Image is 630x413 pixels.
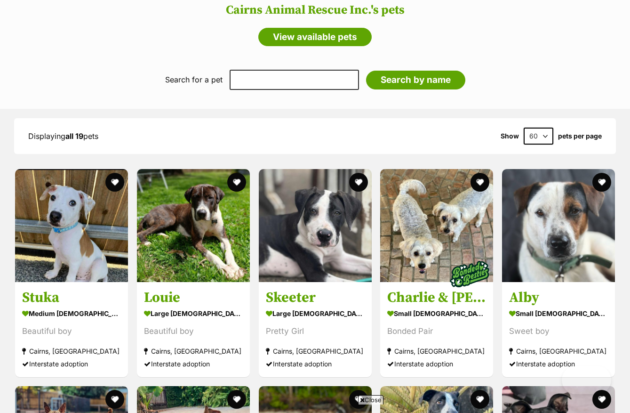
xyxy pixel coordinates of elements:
[22,307,121,320] div: medium [DEMOGRAPHIC_DATA] Dog
[349,173,367,192] button: favourite
[227,173,246,192] button: favourite
[266,357,365,370] div: Interstate adoption
[22,289,121,307] h3: Stuka
[65,131,83,141] strong: all 19
[144,289,243,307] h3: Louie
[471,390,489,409] button: favourite
[28,131,98,141] span: Displaying pets
[509,307,608,320] div: small [DEMOGRAPHIC_DATA] Dog
[380,169,493,282] img: Charlie & Isa
[266,307,365,320] div: large [DEMOGRAPHIC_DATA] Dog
[471,173,489,192] button: favourite
[22,325,121,338] div: Beautiful boy
[501,132,519,140] span: Show
[144,357,243,370] div: Interstate adoption
[266,325,365,338] div: Pretty Girl
[380,282,493,377] a: Charlie & [PERSON_NAME] small [DEMOGRAPHIC_DATA] Dog Bonded Pair Cairns, [GEOGRAPHIC_DATA] Inters...
[387,357,486,370] div: Interstate adoption
[105,173,124,192] button: favourite
[15,169,128,282] img: Stuka
[558,132,602,140] label: pets per page
[358,395,383,405] span: Close
[509,289,608,307] h3: Alby
[137,169,250,282] img: Louie
[105,390,124,409] button: favourite
[22,345,121,357] div: Cairns, [GEOGRAPHIC_DATA]
[509,345,608,357] div: Cairns, [GEOGRAPHIC_DATA]
[165,75,223,84] label: Search for a pet
[227,390,246,409] button: favourite
[144,345,243,357] div: Cairns, [GEOGRAPHIC_DATA]
[144,325,243,338] div: Beautiful boy
[258,28,372,47] a: View available pets
[387,325,486,338] div: Bonded Pair
[144,307,243,320] div: large [DEMOGRAPHIC_DATA] Dog
[22,357,121,370] div: Interstate adoption
[266,289,365,307] h3: Skeeter
[387,345,486,357] div: Cairns, [GEOGRAPHIC_DATA]
[349,390,367,409] button: favourite
[387,307,486,320] div: small [DEMOGRAPHIC_DATA] Dog
[366,71,465,89] input: Search by name
[502,282,615,377] a: Alby small [DEMOGRAPHIC_DATA] Dog Sweet boy Cairns, [GEOGRAPHIC_DATA] Interstate adoption favourite
[509,325,608,338] div: Sweet boy
[15,282,128,377] a: Stuka medium [DEMOGRAPHIC_DATA] Dog Beautiful boy Cairns, [GEOGRAPHIC_DATA] Interstate adoption f...
[137,282,250,377] a: Louie large [DEMOGRAPHIC_DATA] Dog Beautiful boy Cairns, [GEOGRAPHIC_DATA] Interstate adoption fa...
[562,366,611,394] iframe: Help Scout Beacon - Open
[387,289,486,307] h3: Charlie & [PERSON_NAME]
[592,173,611,192] button: favourite
[259,282,372,377] a: Skeeter large [DEMOGRAPHIC_DATA] Dog Pretty Girl Cairns, [GEOGRAPHIC_DATA] Interstate adoption fa...
[9,3,621,17] h2: Cairns Animal Rescue Inc.'s pets
[509,357,608,370] div: Interstate adoption
[502,169,615,282] img: Alby
[592,390,611,409] button: favourite
[259,169,372,282] img: Skeeter
[266,345,365,357] div: Cairns, [GEOGRAPHIC_DATA]
[446,251,493,298] img: bonded besties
